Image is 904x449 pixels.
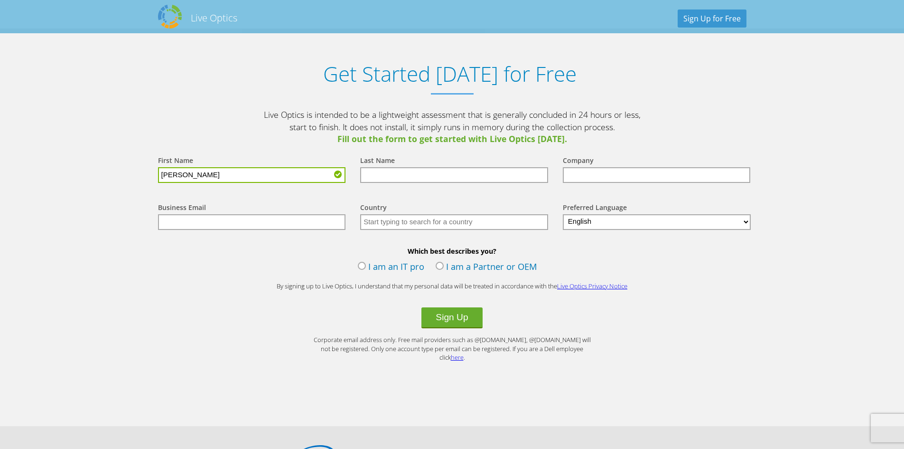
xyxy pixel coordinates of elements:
h2: Live Optics [191,11,237,24]
label: Preferred Language [563,203,627,214]
input: Start typing to search for a country [360,214,548,230]
button: Sign Up [421,307,482,328]
b: Which best describes you? [149,247,756,256]
label: Last Name [360,156,395,167]
label: I am an IT pro [358,260,424,275]
label: I am a Partner or OEM [436,260,537,275]
label: Business Email [158,203,206,214]
label: Company [563,156,594,167]
a: Live Optics Privacy Notice [557,282,627,290]
h1: Get Started [DATE] for Free [149,62,751,86]
span: Fill out the form to get started with Live Optics [DATE]. [262,133,642,145]
p: Live Optics is intended to be a lightweight assessment that is generally concluded in 24 hours or... [262,109,642,145]
a: here [451,353,464,362]
label: Country [360,203,387,214]
p: Corporate email address only. Free mail providers such as @[DOMAIN_NAME], @[DOMAIN_NAME] will not... [310,335,595,362]
p: By signing up to Live Optics, I understand that my personal data will be treated in accordance wi... [262,282,642,291]
label: First Name [158,156,193,167]
a: Sign Up for Free [678,10,746,28]
img: Dell Dpack [158,5,182,29]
